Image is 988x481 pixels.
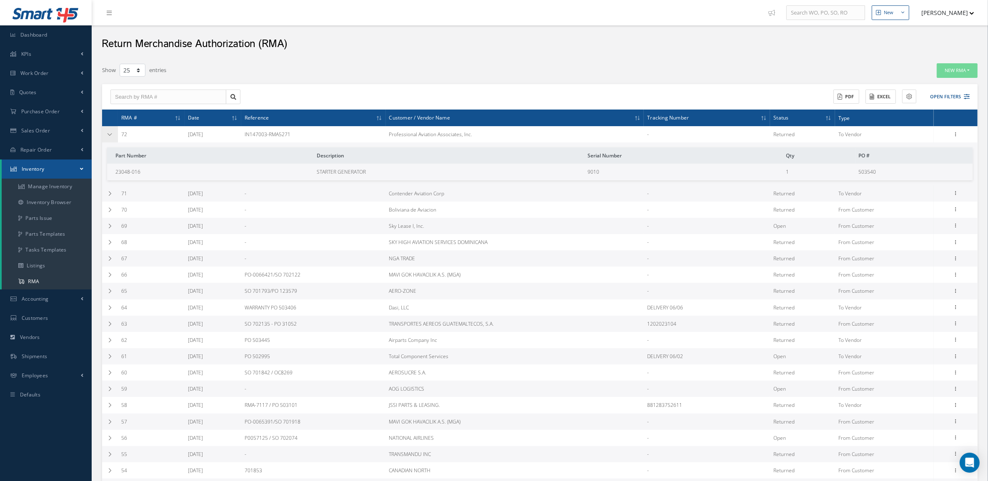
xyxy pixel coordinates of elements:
td: PO-0065391/SO 701918 [241,414,386,430]
td: 503540 [855,164,973,180]
td: [DATE] [185,218,241,234]
td: [DATE] [185,250,241,267]
span: 9010 [588,168,599,175]
td: 881283752611 [644,397,770,413]
td: MAVI GOK HAVACILIK A.S. (MGA) [386,267,644,283]
button: Open Filters [923,90,970,104]
td: 59 [118,381,185,397]
span: returned [773,369,795,376]
button: PDF [833,90,859,104]
td: Boliviana de Aviacion [386,202,644,218]
span: 23048-016 [115,168,140,175]
span: open [773,434,786,441]
th: Qty [783,147,855,164]
td: SO 702135 - PO 31052 [241,316,386,332]
td: - [241,234,386,250]
span: From Customer [838,287,874,294]
span: returned [773,206,795,213]
td: [DATE] [185,126,241,142]
span: To Vendor [838,353,862,360]
td: 67 [118,250,185,267]
td: Dasi, LLC [386,299,644,316]
td: NGA TRADE [386,250,644,267]
td: Contender Aviation Corp [386,185,644,202]
td: [DATE] [185,299,241,316]
td: PO 502995 [241,348,386,364]
td: - [644,250,770,267]
span: Defaults [20,391,40,398]
td: - [241,250,386,267]
td: - [644,430,770,446]
td: - [644,218,770,234]
td: [DATE] [185,348,241,364]
td: PO-0066421/SO 702122 [241,267,386,283]
td: - [241,446,386,462]
button: [PERSON_NAME] [913,5,974,21]
td: - [241,381,386,397]
span: From Customer [838,271,874,278]
span: Type [838,114,850,122]
td: - [644,332,770,348]
span: returned [773,451,795,458]
span: returned [773,418,795,425]
td: IN147003-RMA5271 [241,126,386,142]
span: From Customer [838,239,874,246]
span: From Customer [838,255,874,262]
span: To Vendor [838,336,862,344]
span: From Customer [838,222,874,229]
td: 54 [118,462,185,479]
td: TRANSPORTES AEREOS GUATEMALTECOS, S.A. [386,316,644,332]
td: 57 [118,414,185,430]
td: [DATE] [185,267,241,283]
td: - [644,462,770,479]
span: returned [773,239,795,246]
td: - [644,446,770,462]
span: From Customer [838,369,874,376]
a: Inventory Browser [2,194,92,210]
td: Professional Aviation Associates, Inc. [386,126,644,142]
td: - [644,185,770,202]
span: Tracking Number [647,113,689,121]
th: PO # [855,147,973,164]
td: P0057125 / SO 702074 [241,430,386,446]
span: KPIs [21,50,31,57]
td: - [644,267,770,283]
td: [DATE] [185,316,241,332]
td: 61 [118,348,185,364]
td: 58 [118,397,185,413]
td: AERO-ZONE [386,283,644,299]
span: From Customer [838,320,874,327]
span: Work Order [20,70,49,77]
td: 66 [118,267,185,283]
a: Parts Issue [2,210,92,226]
td: 70 [118,202,185,218]
span: open [773,222,786,229]
div: Open Intercom Messenger [960,453,980,473]
td: TRANSMANDU INC [386,446,644,462]
td: 68 [118,234,185,250]
td: [DATE] [185,462,241,479]
span: Dashboard [20,31,48,38]
td: NATIONAL AIRLINES [386,430,644,446]
td: - [241,218,386,234]
input: Search by RMA # [110,90,226,105]
span: Date [188,113,200,121]
span: Accounting [22,295,49,302]
span: Repair Order [20,146,52,153]
th: Serial Number [584,147,783,164]
th: Description [313,147,584,164]
span: From Customer [838,467,874,474]
td: 69 [118,218,185,234]
td: DELIVERY 06/02 [644,348,770,364]
label: entries [149,63,166,75]
span: Customer / Vendor Name [389,113,450,121]
span: To Vendor [838,401,862,409]
td: - [644,202,770,218]
a: Listings [2,258,92,274]
span: Employees [22,372,48,379]
td: SKY HIGH AVIATION SERVICES DOMINICANA [386,234,644,250]
td: 60 [118,364,185,381]
span: Inventory [22,165,45,172]
td: - [644,381,770,397]
h2: Return Merchandise Authorization (RMA) [102,38,287,50]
